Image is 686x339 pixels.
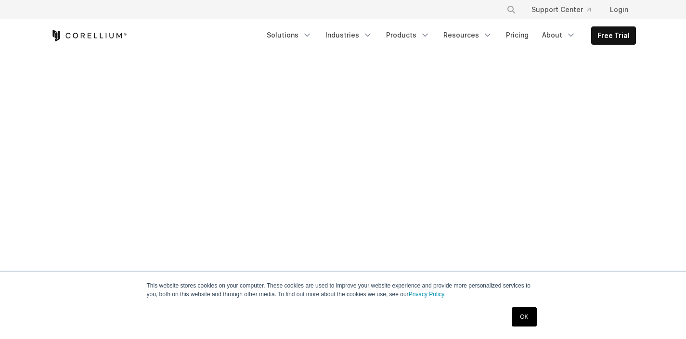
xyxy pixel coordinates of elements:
[524,1,598,18] a: Support Center
[592,27,635,44] a: Free Trial
[536,26,582,44] a: About
[51,30,127,41] a: Corellium Home
[495,1,636,18] div: Navigation Menu
[602,1,636,18] a: Login
[512,307,536,326] a: OK
[409,291,446,298] a: Privacy Policy.
[500,26,534,44] a: Pricing
[320,26,378,44] a: Industries
[503,1,520,18] button: Search
[261,26,318,44] a: Solutions
[380,26,436,44] a: Products
[261,26,636,45] div: Navigation Menu
[438,26,498,44] a: Resources
[147,281,540,299] p: This website stores cookies on your computer. These cookies are used to improve your website expe...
